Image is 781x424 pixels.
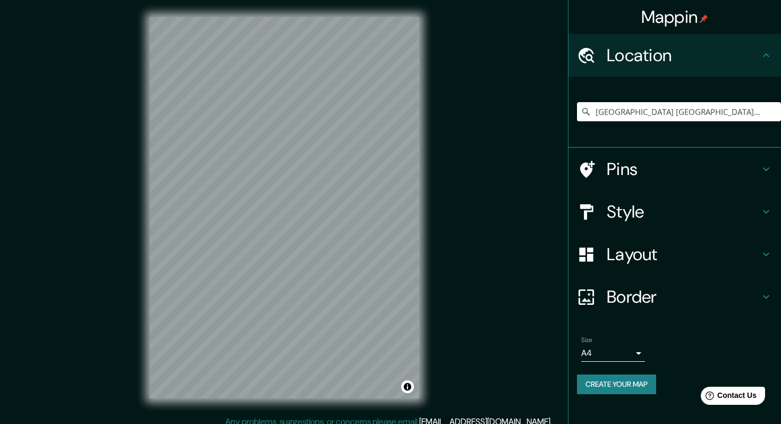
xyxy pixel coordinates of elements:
[581,345,645,362] div: A4
[568,276,781,318] div: Border
[700,14,708,23] img: pin-icon.png
[568,34,781,77] div: Location
[686,383,769,412] iframe: Help widget launcher
[568,233,781,276] div: Layout
[568,148,781,190] div: Pins
[568,190,781,233] div: Style
[607,45,760,66] h4: Location
[641,6,709,28] h4: Mappin
[401,380,414,393] button: Toggle attribution
[577,375,656,394] button: Create your map
[150,17,419,398] canvas: Map
[607,201,760,222] h4: Style
[607,159,760,180] h4: Pins
[607,244,760,265] h4: Layout
[607,286,760,307] h4: Border
[581,336,592,345] label: Size
[577,102,781,121] input: Pick your city or area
